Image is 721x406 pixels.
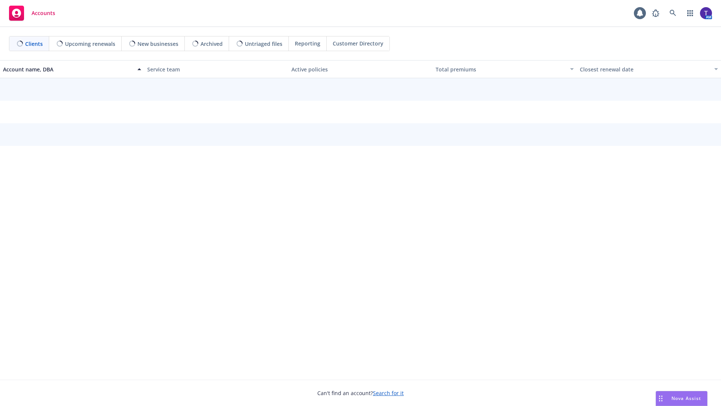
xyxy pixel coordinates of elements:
a: Report a Bug [648,6,663,21]
div: Active policies [291,65,430,73]
div: Closest renewal date [580,65,710,73]
a: Search for it [373,389,404,397]
button: Total premiums [433,60,577,78]
div: Service team [147,65,285,73]
button: Active policies [288,60,433,78]
button: Closest renewal date [577,60,721,78]
span: Clients [25,40,43,48]
button: Service team [144,60,288,78]
span: Can't find an account? [317,389,404,397]
span: Untriaged files [245,40,282,48]
span: Reporting [295,39,320,47]
img: photo [700,7,712,19]
span: New businesses [137,40,178,48]
span: Upcoming renewals [65,40,115,48]
div: Account name, DBA [3,65,133,73]
a: Switch app [683,6,698,21]
span: Accounts [32,10,55,16]
div: Total premiums [436,65,566,73]
div: Drag to move [656,391,665,406]
button: Nova Assist [656,391,707,406]
a: Accounts [6,3,58,24]
span: Archived [201,40,223,48]
a: Search [665,6,680,21]
span: Customer Directory [333,39,383,47]
span: Nova Assist [671,395,701,401]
